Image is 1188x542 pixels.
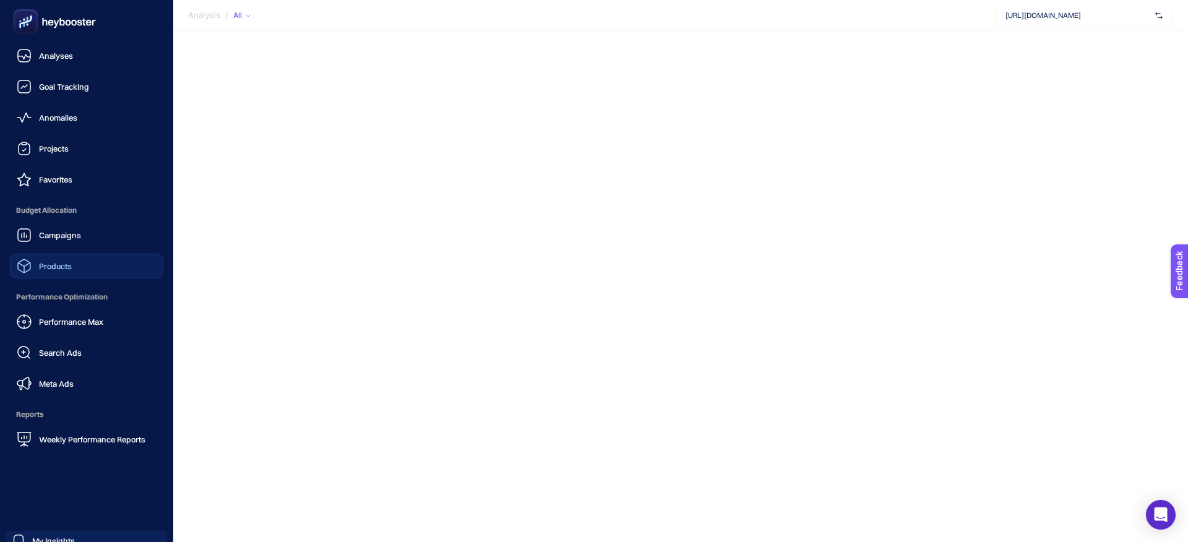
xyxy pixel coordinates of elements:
[10,74,163,99] a: Goal Tracking
[39,434,145,444] span: Weekly Performance Reports
[10,105,163,130] a: Anomalies
[39,144,69,153] span: Projects
[39,174,72,184] span: Favorites
[10,427,163,452] a: Weekly Performance Reports
[39,82,89,92] span: Goal Tracking
[10,309,163,334] a: Performance Max
[10,402,163,427] span: Reports
[188,11,220,20] span: Analysis
[1146,500,1176,530] div: Open Intercom Messenger
[10,254,163,278] a: Products
[10,198,163,223] span: Budget Allocation
[10,43,163,68] a: Analyses
[10,371,163,396] a: Meta Ads
[39,379,74,389] span: Meta Ads
[10,340,163,365] a: Search Ads
[1155,9,1163,22] img: svg%3e
[10,136,163,161] a: Projects
[39,113,77,123] span: Anomalies
[225,10,228,20] span: /
[1005,11,1150,20] span: [URL][DOMAIN_NAME]
[39,348,82,358] span: Search Ads
[39,317,103,327] span: Performance Max
[10,223,163,247] a: Campaigns
[10,167,163,192] a: Favorites
[233,11,251,20] div: All
[7,4,47,14] span: Feedback
[10,285,163,309] span: Performance Optimization
[39,230,81,240] span: Campaigns
[39,51,73,61] span: Analyses
[39,261,72,271] span: Products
